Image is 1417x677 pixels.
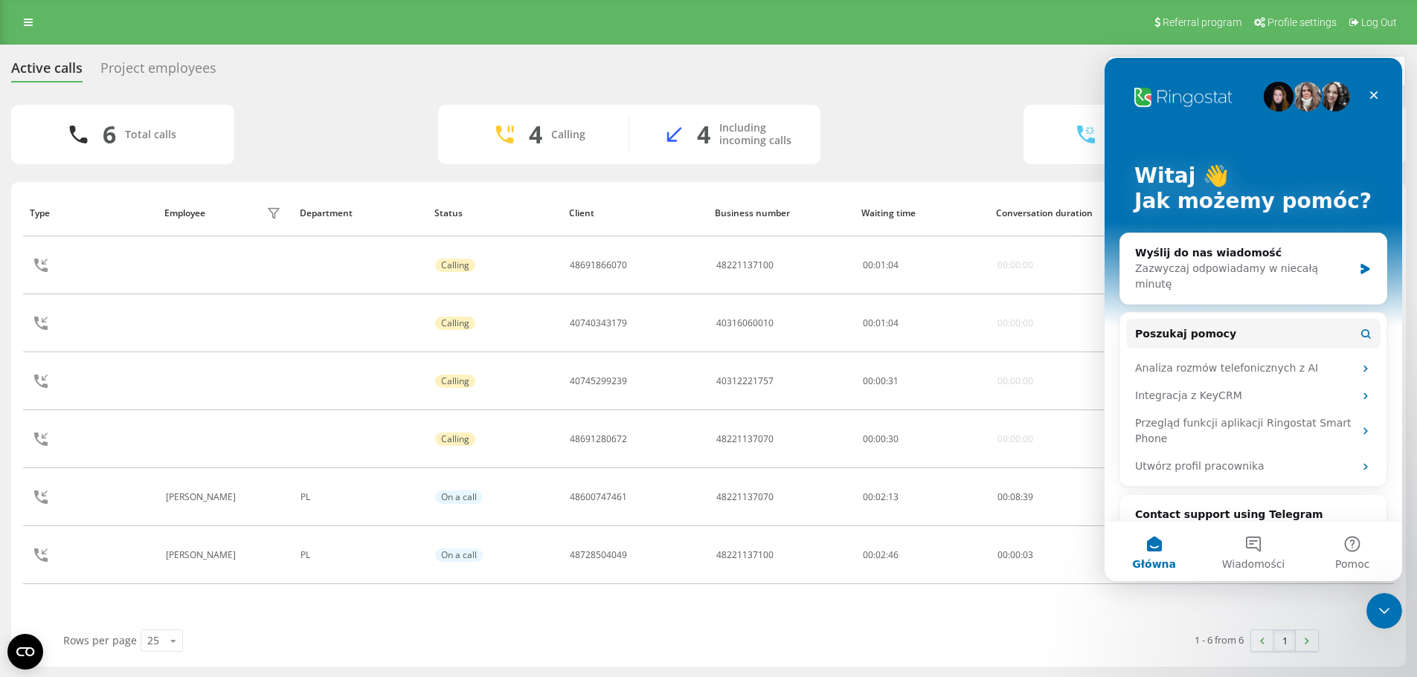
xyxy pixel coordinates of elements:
div: : : [863,434,899,444]
div: 48221137100 [716,550,774,560]
div: : : [863,376,899,386]
div: Including incoming calls [719,122,798,147]
div: 00:00:00 [997,318,1033,328]
span: 30 [888,433,899,445]
div: 40740343179 [570,318,627,328]
span: Profile settings [1267,16,1337,28]
div: Status [434,208,555,218]
div: 00:00:00 [997,376,1033,386]
div: 40316060010 [716,318,774,328]
div: : : [863,318,899,328]
div: 25 [147,633,159,648]
div: 00:02:46 [863,550,981,560]
div: 48691866070 [570,260,627,271]
span: Log Out [1361,16,1397,28]
span: 01 [875,317,886,329]
span: 08 [1010,490,1021,503]
div: Client [569,208,701,218]
div: Calling [551,129,585,141]
div: 40312221757 [716,376,774,386]
div: : : [997,550,1033,560]
div: 48600747461 [570,492,627,502]
div: Calling [435,433,475,446]
div: : : [863,260,899,271]
div: 48221137100 [716,260,774,271]
div: Conversation duration [996,208,1116,218]
div: 4 [697,120,710,149]
div: PL [301,492,419,502]
span: 00 [863,317,873,329]
div: 6 [103,120,116,149]
div: [PERSON_NAME] [166,550,240,560]
div: 48221137070 [716,492,774,502]
span: 04 [888,317,899,329]
a: 1 [1273,630,1296,651]
div: 48221137070 [716,434,774,444]
div: Calling [435,375,475,388]
button: Open CMP widget [7,634,43,670]
span: 31 [888,375,899,387]
span: Rows per page [63,633,137,647]
span: 00 [863,259,873,271]
div: Project employees [100,60,216,83]
div: Business number [715,208,847,218]
span: 39 [1023,490,1033,503]
div: On a call [435,548,483,562]
div: Employee [164,208,205,218]
div: Total calls [125,129,176,141]
div: On a call [435,490,483,504]
div: 00:00:00 [997,434,1033,444]
div: Waiting time [861,208,982,218]
span: 00 [997,548,1008,561]
span: 01 [875,259,886,271]
div: 4 [529,120,542,149]
iframe: Intercom live chat [1366,593,1402,629]
div: 00:02:13 [863,492,981,502]
div: [PERSON_NAME] [166,492,240,502]
div: : : [997,492,1033,502]
div: 00:00:00 [997,260,1033,271]
span: Referral program [1163,16,1241,28]
div: 1 - 6 from 6 [1195,632,1244,647]
div: Type [30,208,150,218]
span: 04 [888,259,899,271]
div: Calling [435,259,475,272]
span: 00 [875,433,886,445]
div: 48728504049 [570,550,627,560]
div: Active calls [11,60,83,83]
span: 00 [997,490,1008,503]
iframe: Intercom live chat [1105,58,1402,581]
span: 00 [863,375,873,387]
div: 40745299239 [570,376,627,386]
span: 00 [863,433,873,445]
span: 00 [875,375,886,387]
div: Calling [435,317,475,330]
span: 03 [1023,548,1033,561]
div: Department [300,208,420,218]
div: 48691280672 [570,434,627,444]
